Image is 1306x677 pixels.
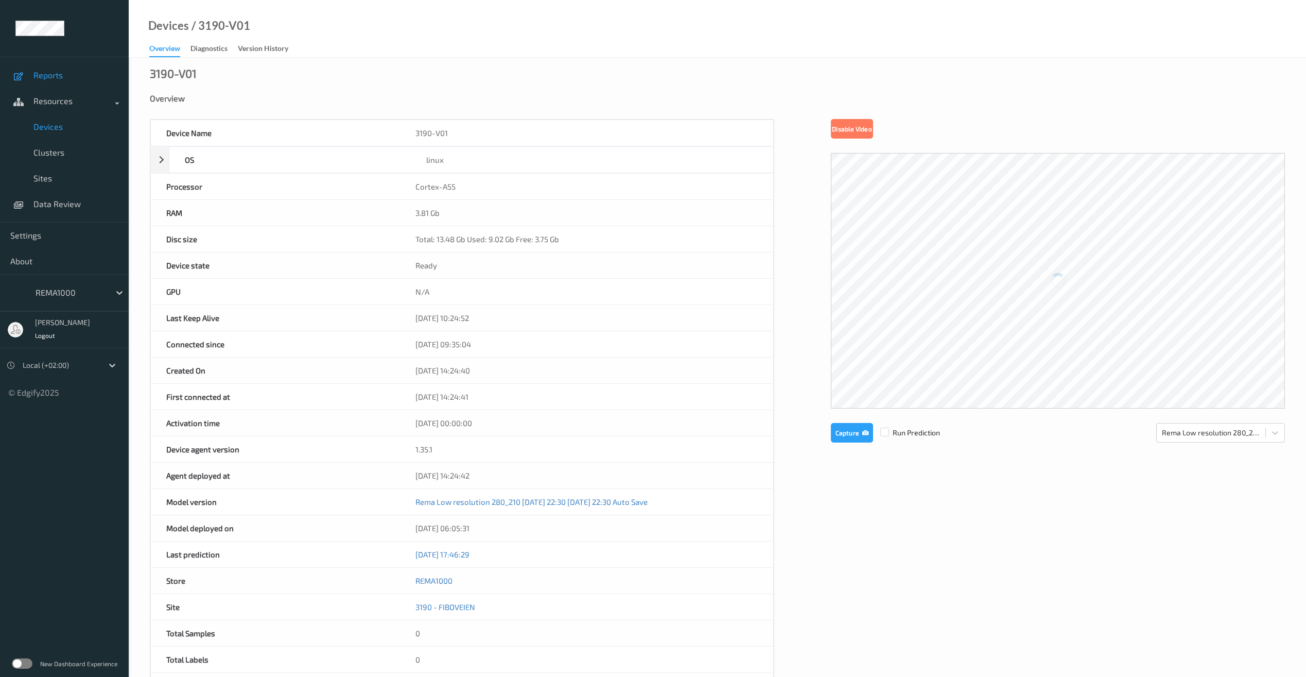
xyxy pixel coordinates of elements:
[400,226,773,252] div: Total: 13.48 Gb Used: 9.02 Gb Free: 3.75 Gb
[151,305,400,331] div: Last Keep Alive
[151,515,400,541] div: Model deployed on
[400,120,773,146] div: 3190-V01
[151,200,400,226] div: RAM
[400,384,773,410] div: [DATE] 14:24:41
[151,463,400,488] div: Agent deployed at
[400,252,773,278] div: Ready
[400,620,773,646] div: 0
[411,147,773,173] div: linux
[831,119,873,139] button: Disable Video
[151,120,400,146] div: Device Name
[169,147,411,173] div: OS
[150,68,197,78] div: 3190-V01
[151,568,400,594] div: Store
[415,602,475,612] a: 3190 - FIBOVEIEN
[400,515,773,541] div: [DATE] 06:05:31
[400,174,773,199] div: Cortex-A55
[150,93,1285,104] div: Overview
[149,42,190,57] a: Overview
[415,576,452,585] a: REMA1000
[151,384,400,410] div: First connected at
[238,43,288,56] div: Version History
[151,541,400,567] div: Last prediction
[151,174,400,199] div: Processor
[415,550,469,559] a: [DATE] 17:46:29
[400,463,773,488] div: [DATE] 14:24:42
[189,21,250,31] div: / 3190-V01
[150,146,774,173] div: OSlinux
[400,200,773,226] div: 3.81 Gb
[151,410,400,436] div: Activation time
[400,436,773,462] div: 1.35.1
[190,43,228,56] div: Diagnostics
[151,620,400,646] div: Total Samples
[151,358,400,383] div: Created On
[238,42,299,56] a: Version History
[400,410,773,436] div: [DATE] 00:00:00
[415,497,648,506] a: Rema Low resolution 280_210 [DATE] 22:30 [DATE] 22:30 Auto Save
[151,279,400,304] div: GPU
[400,279,773,304] div: N/A
[400,358,773,383] div: [DATE] 14:24:40
[151,252,400,278] div: Device state
[149,43,180,57] div: Overview
[151,436,400,462] div: Device agent version
[831,423,873,443] button: Capture
[151,594,400,620] div: Site
[148,21,189,31] a: Devices
[151,647,400,672] div: Total Labels
[400,331,773,357] div: [DATE] 09:35:04
[400,305,773,331] div: [DATE] 10:24:52
[873,428,940,438] span: Run Prediction
[400,647,773,672] div: 0
[151,489,400,515] div: Model version
[190,42,238,56] a: Diagnostics
[151,226,400,252] div: Disc size
[151,331,400,357] div: Connected since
